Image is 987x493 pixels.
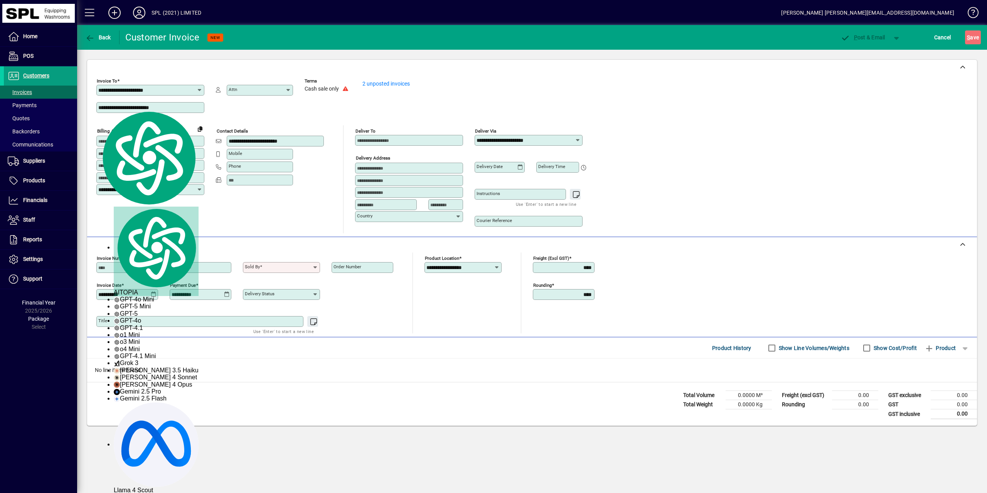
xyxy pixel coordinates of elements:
button: Save [965,30,981,44]
a: Reports [4,230,77,249]
div: GPT-5 [114,310,199,317]
img: claude-35-haiku.svg [114,368,120,374]
td: 0.0000 Kg [726,400,772,409]
div: SPL (2021) LIMITED [152,7,201,19]
mat-label: Courier Reference [477,218,512,223]
mat-hint: Use 'Enter' to start a new line [253,327,314,336]
td: Total Volume [679,391,726,400]
div: Grok 3 [114,360,199,367]
a: Payments [4,99,77,112]
div: GPT-4.1 Mini [114,353,199,360]
td: 0.00 [931,400,977,409]
div: [PERSON_NAME] 4 Opus [114,381,199,388]
button: Profile [127,6,152,20]
img: logo.svg [98,109,199,207]
span: Suppliers [23,158,45,164]
span: Settings [23,256,43,262]
div: No line items found [87,358,977,382]
mat-hint: Use 'Enter' to start a new line [516,200,576,209]
div: Customer Invoice [125,31,200,44]
div: [PERSON_NAME] [PERSON_NAME][EMAIL_ADDRESS][DOMAIN_NAME] [781,7,954,19]
img: claude-35-opus.svg [114,382,120,388]
span: Terms [305,79,351,84]
div: Gemini 2.5 Flash [114,395,199,402]
span: P [854,34,857,40]
button: Product History [709,341,755,355]
button: Copy to Delivery address [194,123,206,135]
td: GST exclusive [884,391,931,400]
td: GST [884,400,931,409]
mat-label: Sold by [245,264,260,269]
span: ost & Email [840,34,885,40]
mat-label: Freight (excl GST) [533,256,569,261]
a: Suppliers [4,151,77,171]
td: 0.00 [832,400,878,409]
mat-label: Mobile [229,151,242,156]
img: claude-35-sonnet.svg [114,375,120,381]
img: llama-33-70b.svg [114,402,199,487]
div: GPT-4o [114,317,199,324]
mat-label: Order number [333,264,361,269]
span: Product History [712,342,751,354]
mat-label: Instructions [477,191,500,196]
mat-label: Attn [229,87,237,92]
span: Package [28,316,49,322]
div: o1 Mini [114,331,199,338]
a: Quotes [4,112,77,125]
mat-label: Invoice number [97,256,128,261]
td: Freight (excl GST) [778,391,832,400]
div: [PERSON_NAME] 3.5 Haiku [114,367,199,374]
a: Staff [4,210,77,230]
button: Add [102,6,127,20]
mat-label: Country [357,213,372,219]
span: Financial Year [22,300,56,306]
td: 0.00 [931,409,977,419]
span: Financials [23,197,47,203]
mat-label: Deliver via [475,128,496,134]
a: POS [4,47,77,66]
td: Total Weight [679,400,726,409]
mat-label: Invoice To [97,78,117,84]
span: Products [23,177,45,183]
label: Show Cost/Profit [872,344,917,352]
mat-label: Phone [229,163,241,169]
a: Backorders [4,125,77,138]
img: gpt-black.svg [114,318,120,324]
span: Communications [8,141,53,148]
a: Invoices [4,86,77,99]
img: gemini-15-pro.svg [114,389,120,395]
a: Home [4,27,77,46]
a: Knowledge Base [962,2,977,27]
img: gpt-black.svg [114,325,120,331]
div: AITOPIA [114,207,199,296]
img: gpt-black.svg [114,297,120,303]
span: Quotes [8,115,30,121]
img: gpt-black.svg [114,311,120,317]
span: Back [85,34,111,40]
img: gpt-black.svg [114,346,120,352]
button: Post & Email [837,30,889,44]
td: 0.0000 M³ [726,391,772,400]
div: GPT-4o Mini [114,296,199,303]
a: Settings [4,250,77,269]
div: GPT-4.1 [114,325,199,331]
img: gpt-black.svg [114,332,120,338]
span: Home [23,33,37,39]
div: GPT-5 Mini [114,303,199,310]
mat-label: Deliver To [355,128,376,134]
td: GST inclusive [884,409,931,419]
mat-label: Product location [425,256,459,261]
img: gpt-black.svg [114,304,120,310]
span: Cash sale only [305,86,339,92]
div: o4 Mini [114,346,199,353]
span: POS [23,53,34,59]
mat-label: Delivery date [477,164,503,169]
span: Cancel [934,31,951,44]
div: Gemini 2.5 Pro [114,388,199,395]
img: gpt-black.svg [114,339,120,345]
a: Communications [4,138,77,151]
button: Back [83,30,113,44]
button: Cancel [932,30,953,44]
span: Payments [8,102,37,108]
mat-label: Invoice date [97,283,121,288]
